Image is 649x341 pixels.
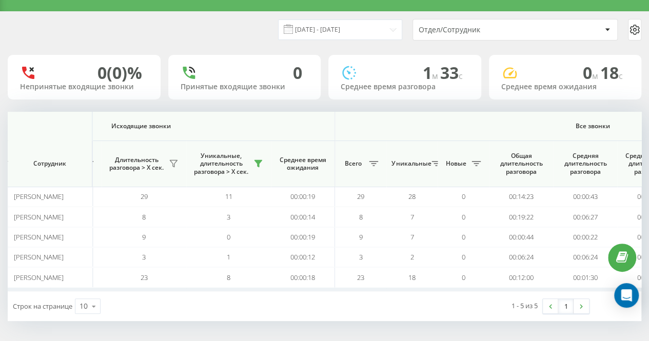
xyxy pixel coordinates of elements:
span: 0 [462,232,465,242]
td: 00:19:22 [489,207,553,227]
td: 00:01:30 [553,267,617,287]
span: 18 [408,273,416,282]
span: Среднее время ожидания [279,156,327,172]
span: 23 [141,273,148,282]
td: 00:00:19 [271,227,335,247]
td: 00:00:12 [271,247,335,267]
td: 00:12:00 [489,267,553,287]
span: 29 [141,192,148,201]
span: [PERSON_NAME] [13,192,63,201]
span: 0 [462,212,465,222]
span: 3 [227,212,230,222]
span: [PERSON_NAME] [13,212,63,222]
span: 7 [410,232,414,242]
span: 1 [227,252,230,262]
div: Среднее время ожидания [501,83,630,91]
span: 33 [440,62,463,84]
span: [PERSON_NAME] [13,252,63,262]
span: Средняя длительность разговора [561,152,609,176]
span: 8 [142,212,146,222]
span: 0 [227,232,230,242]
div: Непринятые входящие звонки [20,83,148,91]
td: 00:00:18 [271,267,335,287]
span: c [459,70,463,82]
span: 9 [359,232,363,242]
span: 11 [225,192,232,201]
span: 0 [462,273,465,282]
td: 00:00:43 [553,187,617,207]
div: Open Intercom Messenger [614,283,639,308]
div: 0 [293,63,302,83]
div: 0 (0)% [97,63,142,83]
span: 7 [410,212,414,222]
span: Всего [340,159,366,168]
a: 1 [558,299,574,313]
td: 00:00:22 [553,227,617,247]
span: 3 [142,252,146,262]
span: м [432,70,440,82]
span: c [619,70,623,82]
span: Длительность разговора > Х сек. [107,156,166,172]
td: 00:00:44 [489,227,553,247]
td: 00:14:23 [489,187,553,207]
span: м [592,70,600,82]
span: 8 [227,273,230,282]
span: 3 [359,252,363,262]
td: 00:06:24 [489,247,553,267]
div: Принятые входящие звонки [181,83,309,91]
td: 00:00:14 [271,207,335,227]
span: Сотрудник [16,159,83,168]
td: 00:06:27 [553,207,617,227]
span: 0 [583,62,600,84]
span: 29 [357,192,364,201]
div: 1 - 5 из 5 [512,300,538,311]
span: 8 [359,212,363,222]
td: 00:00:19 [271,187,335,207]
span: Общая длительность разговора [497,152,545,176]
span: Уникальные, длительность разговора > Х сек. [191,152,250,176]
span: 28 [408,192,416,201]
span: Новые [443,159,468,168]
span: 23 [357,273,364,282]
span: Уникальные [391,159,428,168]
td: 00:06:24 [553,247,617,267]
span: 0 [462,252,465,262]
div: 10 [80,301,88,311]
span: 2 [410,252,414,262]
span: 18 [600,62,623,84]
div: Среднее время разговора [341,83,469,91]
div: Отдел/Сотрудник [419,26,541,34]
span: 0 [462,192,465,201]
span: 9 [142,232,146,242]
span: [PERSON_NAME] [13,232,63,242]
span: Строк на странице [13,302,72,311]
span: [PERSON_NAME] [13,273,63,282]
span: 1 [423,62,440,84]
